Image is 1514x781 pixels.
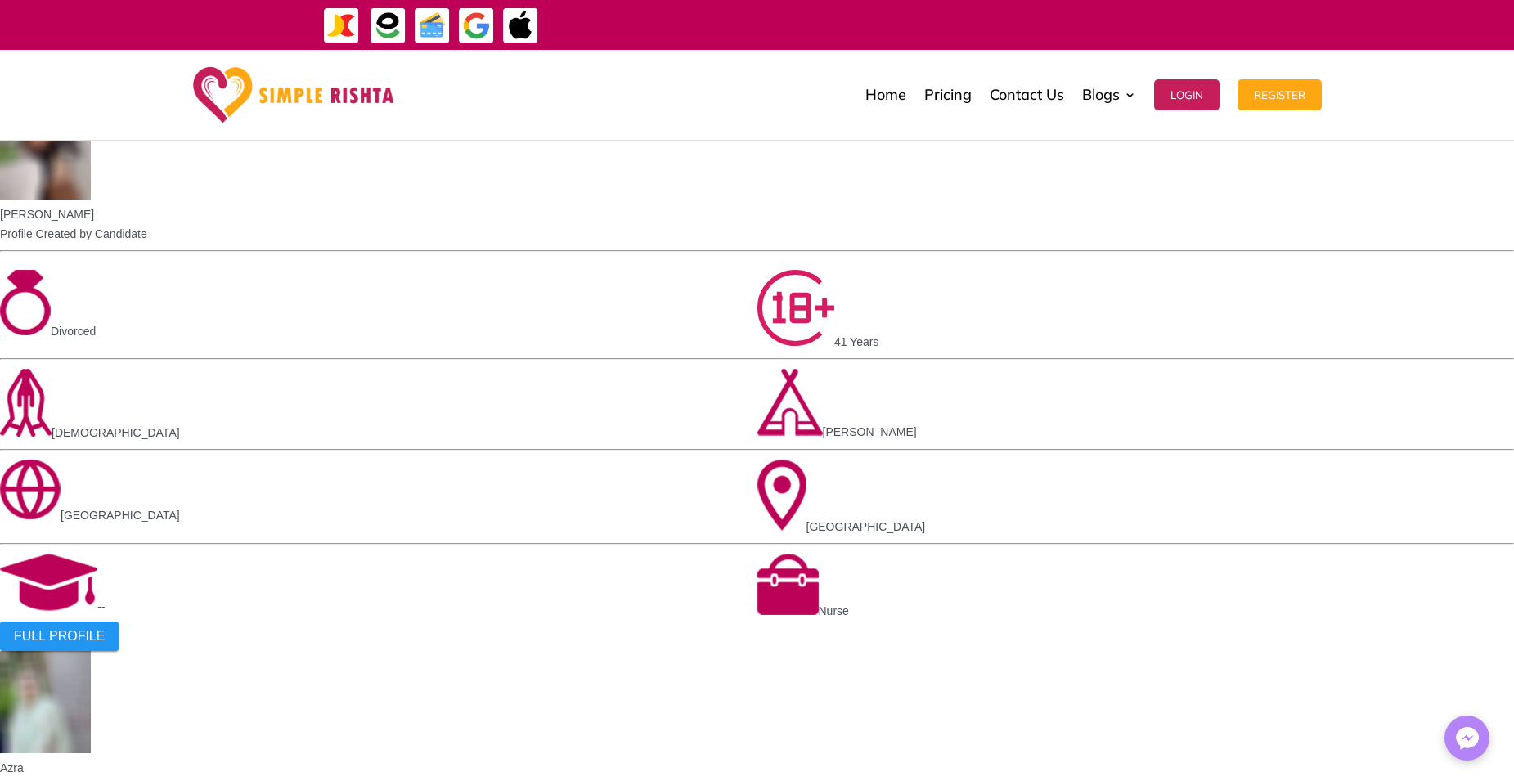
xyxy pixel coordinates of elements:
[1154,79,1220,110] button: Login
[502,7,539,44] img: ApplePay-icon
[323,7,360,44] img: JazzCash-icon
[1238,54,1322,136] a: Register
[97,600,105,613] span: --
[458,7,495,44] img: GooglePay-icon
[1154,54,1220,136] a: Login
[819,604,849,617] span: Nurse
[823,425,917,438] span: [PERSON_NAME]
[61,509,180,522] span: [GEOGRAPHIC_DATA]
[51,325,96,338] span: Divorced
[806,520,926,533] span: [GEOGRAPHIC_DATA]
[1451,722,1484,755] img: Messenger
[1082,54,1136,136] a: Blogs
[14,629,105,644] span: FULL PROFILE
[865,54,906,136] a: Home
[834,335,879,348] span: 41 Years
[1238,79,1322,110] button: Register
[924,54,972,136] a: Pricing
[370,7,407,44] img: EasyPaisa-icon
[52,426,180,439] span: [DEMOGRAPHIC_DATA]
[414,7,451,44] img: Credit Cards
[990,54,1064,136] a: Contact Us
